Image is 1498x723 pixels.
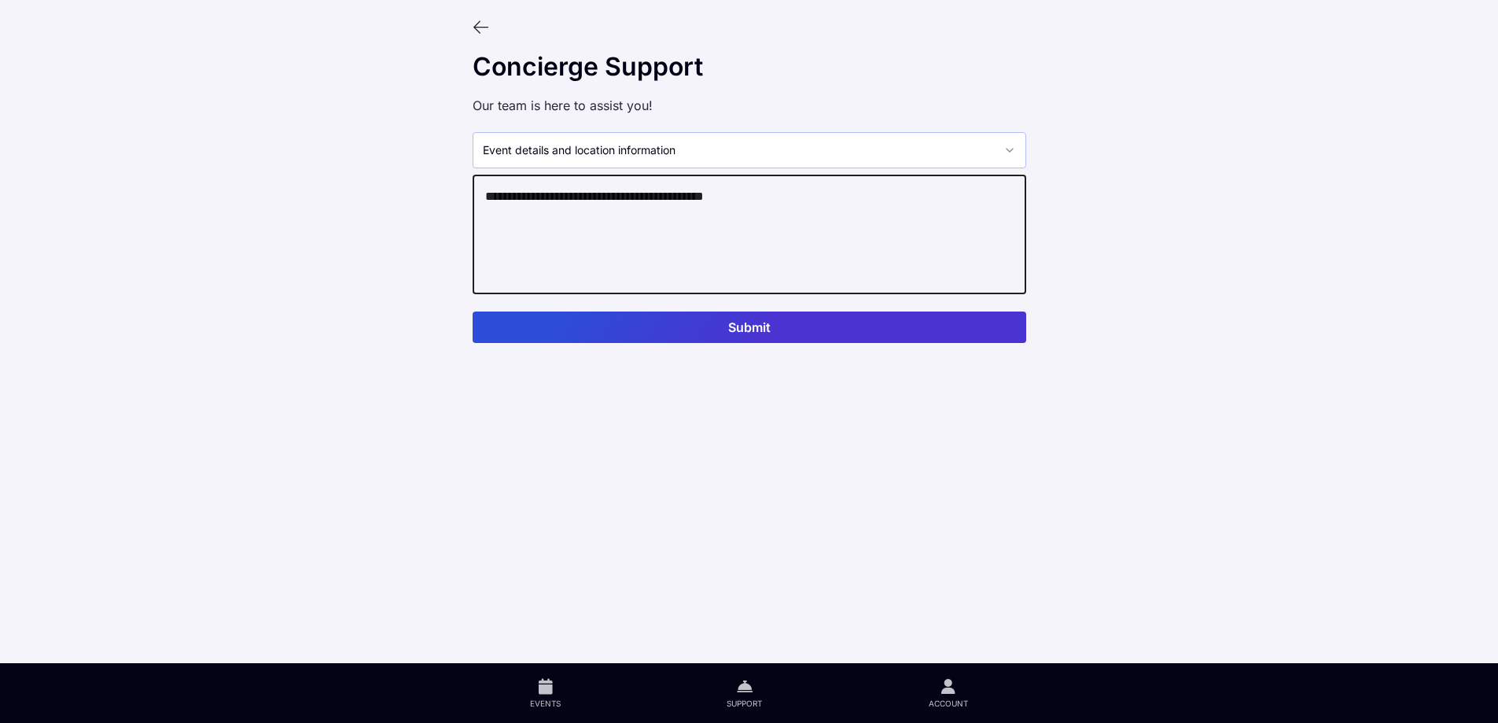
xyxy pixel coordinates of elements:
span: Support [727,698,762,709]
p: Our team is here to assist you! [473,98,1026,113]
a: Support [644,663,845,723]
a: Account [845,663,1051,723]
span: Events [530,698,561,709]
button: Submit [473,312,1026,343]
div: Event details and location information [473,132,1026,168]
span: Account [929,698,968,709]
div: Concierge Support [473,52,1026,82]
a: Events [447,663,644,723]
